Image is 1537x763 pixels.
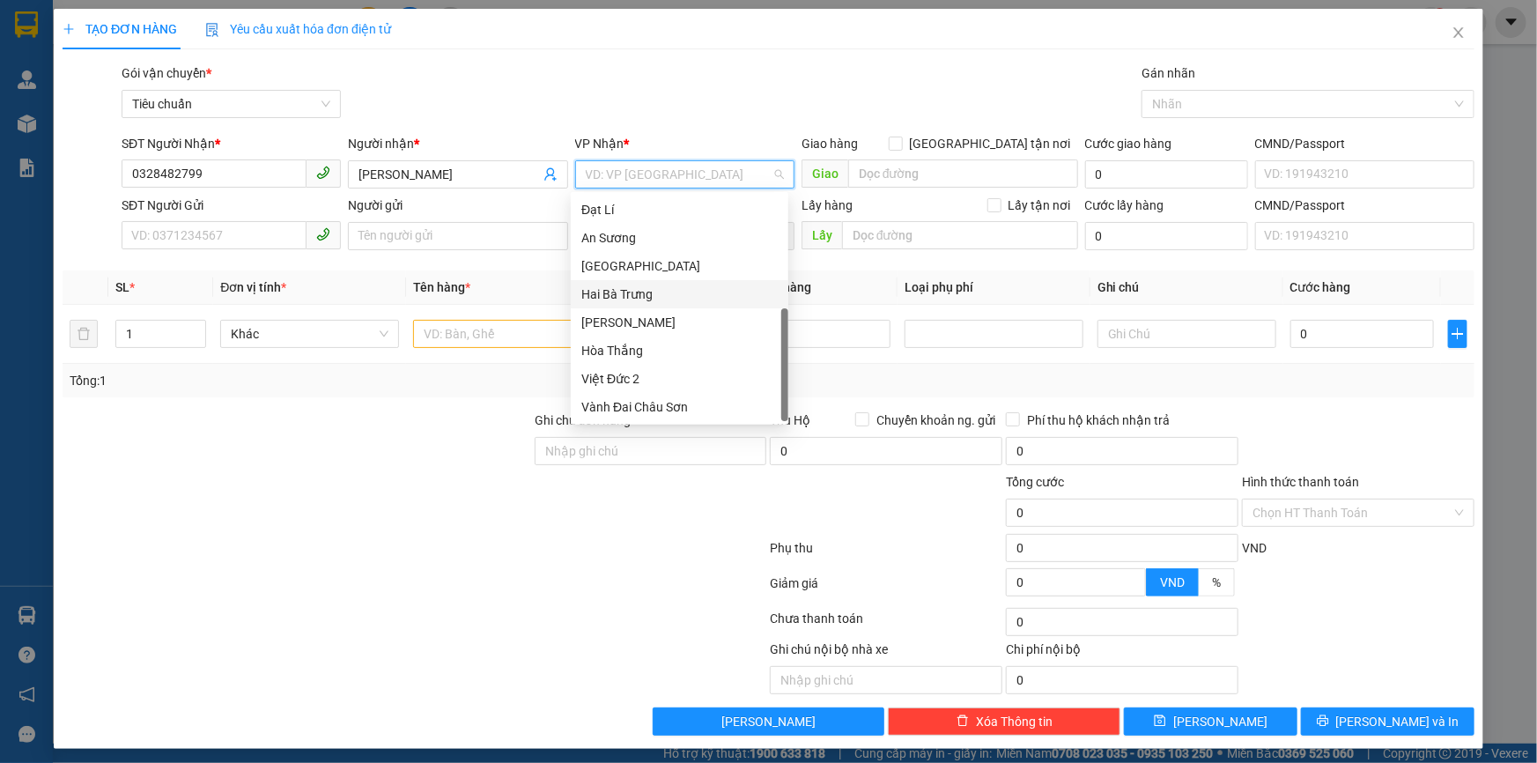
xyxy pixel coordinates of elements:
[1085,137,1172,151] label: Cước giao hàng
[581,200,778,219] div: Đạt Lí
[581,341,778,360] div: Hòa Thắng
[802,159,848,188] span: Giao
[802,137,858,151] span: Giao hàng
[220,280,286,294] span: Đơn vị tính
[115,280,129,294] span: SL
[1290,280,1351,294] span: Cước hàng
[231,321,388,347] span: Khác
[1242,475,1359,489] label: Hình thức thanh toán
[653,707,885,736] button: [PERSON_NAME]
[571,365,788,393] div: Việt Đức 2
[1097,320,1276,348] input: Ghi Chú
[70,371,594,390] div: Tổng: 1
[316,166,330,180] span: phone
[205,23,219,37] img: icon
[571,252,788,280] div: Hòa Đông
[205,22,391,36] span: Yêu cầu xuất hóa đơn điện tử
[1448,320,1467,348] button: plus
[1449,327,1467,341] span: plus
[769,538,1005,569] div: Phụ thu
[1255,134,1474,153] div: CMND/Passport
[1006,640,1238,666] div: Chi phí nội bộ
[898,270,1090,305] th: Loại phụ phí
[1124,707,1297,736] button: save[PERSON_NAME]
[1020,411,1177,430] span: Phí thu hộ khách nhận trả
[1006,475,1064,489] span: Tổng cước
[1434,9,1483,58] button: Close
[132,91,330,117] span: Tiêu chuẩn
[63,23,75,35] span: plus
[721,712,816,731] span: [PERSON_NAME]
[70,320,98,348] button: delete
[581,285,778,304] div: Hai Bà Trưng
[575,137,624,151] span: VP Nhận
[802,198,853,212] span: Lấy hàng
[1452,26,1466,40] span: close
[903,134,1078,153] span: [GEOGRAPHIC_DATA] tận nơi
[581,369,778,389] div: Việt Đức 2
[1212,575,1221,589] span: %
[747,320,890,348] input: 0
[842,221,1078,249] input: Dọc đường
[770,640,1002,666] div: Ghi chú nội bộ nhà xe
[770,666,1002,694] input: Nhập ghi chú
[535,413,632,427] label: Ghi chú đơn hàng
[571,393,788,421] div: Vành Đai Châu Sơn
[848,159,1078,188] input: Dọc đường
[1085,222,1248,250] input: Cước lấy hàng
[1160,575,1185,589] span: VND
[63,22,177,36] span: TẠO ĐƠN HÀNG
[581,256,778,276] div: [GEOGRAPHIC_DATA]
[571,280,788,308] div: Hai Bà Trưng
[413,280,470,294] span: Tên hàng
[1085,198,1164,212] label: Cước lấy hàng
[802,221,842,249] span: Lấy
[571,308,788,337] div: Cư Kuin
[1301,707,1474,736] button: printer[PERSON_NAME] và In
[122,196,341,215] div: SĐT Người Gửi
[581,228,778,248] div: An Sương
[413,320,592,348] input: VD: Bàn, Ghế
[571,196,788,224] div: Đạt Lí
[888,707,1120,736] button: deleteXóa Thông tin
[122,134,341,153] div: SĐT Người Nhận
[976,712,1053,731] span: Xóa Thông tin
[1001,196,1078,215] span: Lấy tận nơi
[571,224,788,252] div: An Sương
[769,609,1005,640] div: Chưa thanh toán
[581,397,778,417] div: Vành Đai Châu Sơn
[348,134,567,153] div: Người nhận
[543,167,558,181] span: user-add
[571,337,788,365] div: Hòa Thắng
[348,196,567,215] div: Người gửi
[869,411,1002,430] span: Chuyển khoản ng. gửi
[769,574,1005,604] div: Giảm giá
[535,437,767,465] input: Ghi chú đơn hàng
[1090,270,1283,305] th: Ghi chú
[1242,541,1267,555] span: VND
[1173,712,1267,731] span: [PERSON_NAME]
[1154,715,1166,729] span: save
[581,313,778,332] div: [PERSON_NAME]
[316,227,330,241] span: phone
[122,66,211,80] span: Gói vận chuyển
[1255,196,1474,215] div: CMND/Passport
[1336,712,1459,731] span: [PERSON_NAME] và In
[1085,160,1248,189] input: Cước giao hàng
[1317,715,1329,729] span: printer
[770,413,810,427] span: Thu Hộ
[957,715,969,729] span: delete
[1142,66,1195,80] label: Gán nhãn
